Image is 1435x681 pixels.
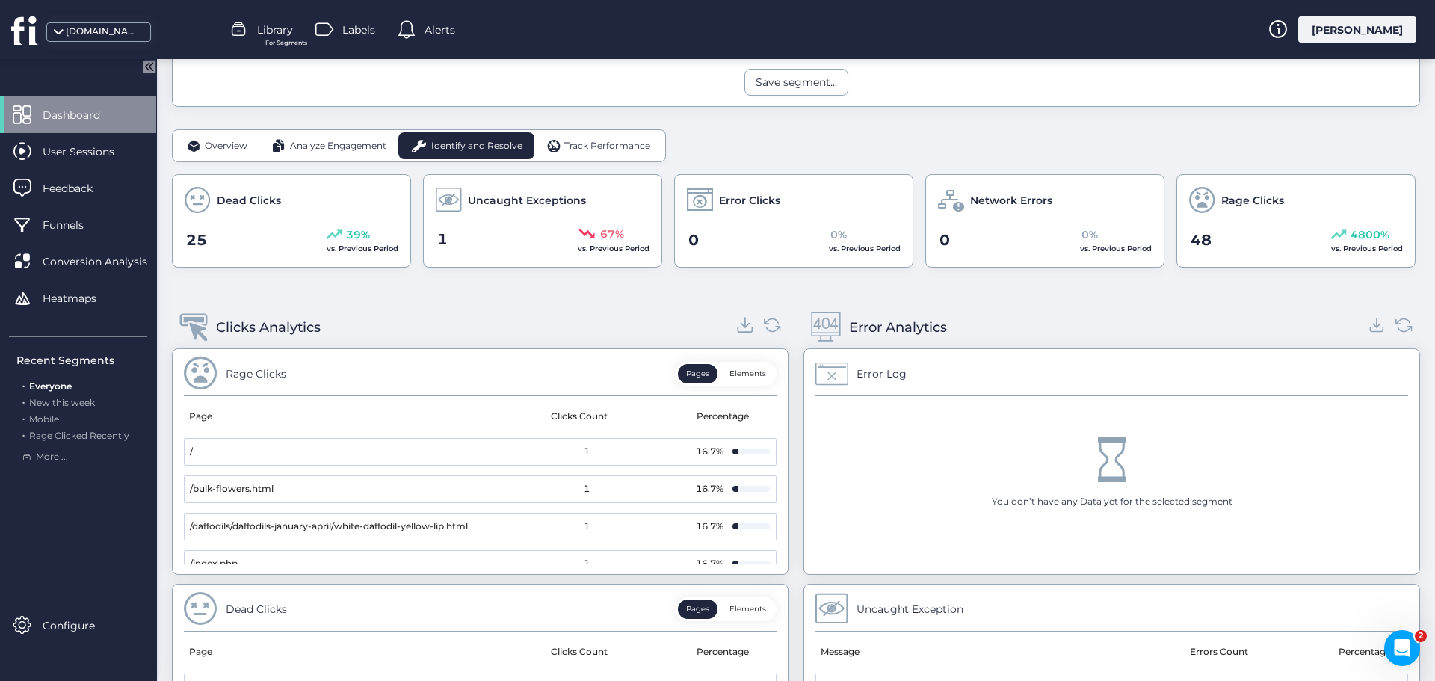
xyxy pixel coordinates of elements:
[695,482,725,496] div: 16.7%
[43,253,170,270] span: Conversion Analysis
[43,144,137,160] span: User Sessions
[342,22,375,38] span: Labels
[695,557,725,571] div: 16.7%
[1191,229,1212,252] span: 48
[184,396,475,438] mat-header-cell: Page
[830,227,847,243] span: 0%
[756,74,837,90] div: Save segment...
[584,445,590,459] span: 1
[22,427,25,441] span: .
[584,482,590,496] span: 1
[829,244,901,253] span: vs. Previous Period
[857,601,963,617] div: Uncaught Exception
[1081,227,1098,243] span: 0%
[431,139,522,153] span: Identify and Resolve
[1326,632,1408,674] mat-header-cell: Percentage
[217,192,281,209] span: Dead Clicks
[970,192,1052,209] span: Network Errors
[43,617,117,634] span: Configure
[1384,630,1420,666] iframe: Intercom live chat
[695,520,725,534] div: 16.7%
[1351,227,1389,243] span: 4800%
[475,396,685,438] mat-header-cell: Clicks Count
[16,352,147,369] div: Recent Segments
[578,244,649,253] span: vs. Previous Period
[468,192,586,209] span: Uncaught Exceptions
[43,107,123,123] span: Dashboard
[29,397,95,408] span: New this week
[688,229,699,252] span: 0
[36,450,68,464] span: More ...
[226,601,287,617] div: Dead Clicks
[1080,244,1152,253] span: vs. Previous Period
[1415,630,1427,642] span: 2
[184,632,475,674] mat-header-cell: Page
[584,520,590,534] span: 1
[849,317,947,338] div: Error Analytics
[43,180,115,197] span: Feedback
[216,317,321,338] div: Clicks Analytics
[475,632,685,674] mat-header-cell: Clicks Count
[205,139,247,153] span: Overview
[695,445,725,459] div: 16.7%
[437,228,448,251] span: 1
[425,22,455,38] span: Alerts
[1298,16,1416,43] div: [PERSON_NAME]
[29,413,59,425] span: Mobile
[290,139,386,153] span: Analyze Engagement
[939,229,950,252] span: 0
[226,366,286,382] div: Rage Clicks
[22,410,25,425] span: .
[815,632,1112,674] mat-header-cell: Message
[257,22,293,38] span: Library
[265,38,307,48] span: For Segments
[190,520,468,534] span: /daffodils/daffodils-january-april/white-daffodil-yellow-lip.html
[43,290,119,306] span: Heatmaps
[186,229,207,252] span: 25
[719,192,780,209] span: Error Clicks
[190,557,238,571] span: /index.php
[1221,192,1284,209] span: Rage Clicks
[190,482,274,496] span: /bulk-flowers.html
[22,378,25,392] span: .
[684,632,766,674] mat-header-cell: Percentage
[190,445,193,459] span: /
[29,430,129,441] span: Rage Clicked Recently
[600,226,624,242] span: 67%
[346,227,370,243] span: 39%
[327,244,398,253] span: vs. Previous Period
[584,557,590,571] span: 1
[66,25,141,39] div: [DOMAIN_NAME]
[992,495,1232,509] div: You don’t have any Data yet for the selected segment
[1331,244,1403,253] span: vs. Previous Period
[29,380,72,392] span: Everyone
[857,366,907,382] div: Error Log
[721,364,774,383] button: Elements
[1112,632,1327,674] mat-header-cell: Errors Count
[678,600,717,619] button: Pages
[721,600,774,619] button: Elements
[684,396,766,438] mat-header-cell: Percentage
[43,217,106,233] span: Funnels
[564,139,650,153] span: Track Performance
[22,394,25,408] span: .
[678,364,717,383] button: Pages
